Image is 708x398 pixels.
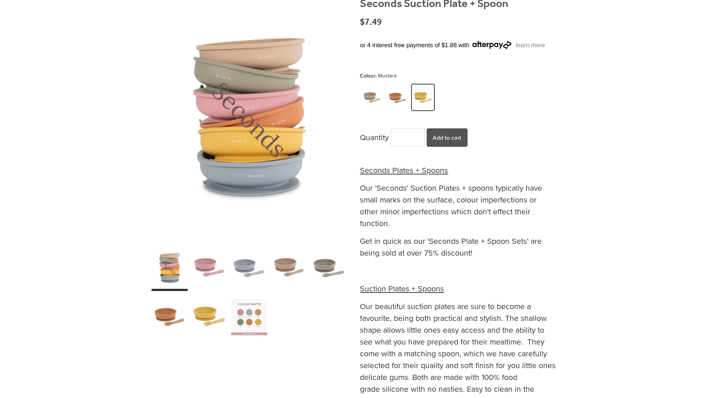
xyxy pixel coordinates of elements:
[360,30,556,61] div: or 4 interest free payments of $1.88 with
[360,165,448,176] u: Seconds Plates + Spoons
[360,235,556,259] p: Get in quick as our 'Seconds Plate + Spoon Sets' are being sold at over 75% discount!
[360,129,426,146] div: Quantity
[360,72,378,79] span: Colour:
[516,42,545,49] a: learn more
[360,14,382,31] span: $7.49
[360,182,556,229] p: Our 'Seconds' Suction Plates + spoons typically have small marks on the surface, colour imperfect...
[360,283,444,294] u: Suction Plates + Spoons
[427,128,468,146] button: Add to cart
[378,72,398,79] span: Mustard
